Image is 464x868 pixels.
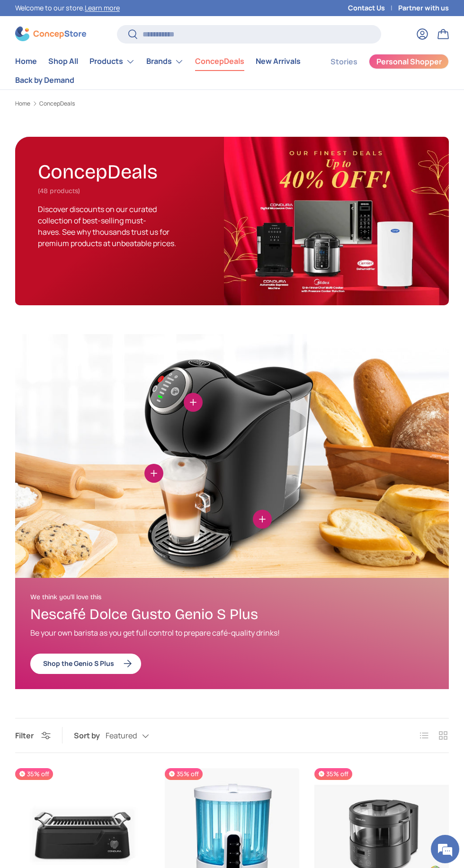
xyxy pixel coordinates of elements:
div: Minimize live chat window [155,5,178,27]
nav: Breadcrumbs [15,99,449,108]
p: Welcome to our store. [15,3,120,13]
a: Home [15,52,37,71]
img: ConcepStore [15,27,86,41]
button: Filter [15,730,51,741]
span: Featured [106,731,137,740]
a: ConcepDeals [195,52,244,71]
span: Personal Shopper [376,58,442,65]
nav: Secondary [308,52,449,89]
a: Back by Demand [15,71,74,89]
summary: Brands [141,52,189,71]
span: Discover discounts on our curated collection of best-selling must-haves. See why thousands trust ... [38,204,176,248]
img: ConcepDeals [224,137,449,305]
a: Home [15,101,30,106]
span: 35% off [165,768,203,780]
a: Shop All [48,52,78,71]
span: 35% off [15,768,53,780]
a: ConcepDeals [39,101,75,106]
a: Learn more [85,3,120,12]
button: Featured [106,727,168,744]
label: Sort by [74,730,106,741]
h3: Nescafé Dolce Gusto Genio S Plus [30,605,364,624]
summary: Products [84,52,141,71]
span: (48 products) [38,187,80,195]
span: Filter [15,730,34,741]
span: We're online! [55,119,131,215]
p: Be your own barista as you get full control to prepare café-quality drinks! [30,627,364,638]
a: Shop the Genio S Plus [30,654,141,674]
h1: ConcepDeals [38,156,158,184]
a: New Arrivals [256,52,301,71]
h2: We think you'll love this [30,593,364,602]
textarea: Type your message and hit 'Enter' [5,258,180,292]
a: Stories [330,53,357,71]
a: Personal Shopper [369,54,449,69]
nav: Primary [15,52,308,89]
a: Partner with us [398,3,449,13]
div: Chat with us now [49,53,159,65]
span: 35% off [314,768,352,780]
a: Contact Us [348,3,398,13]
